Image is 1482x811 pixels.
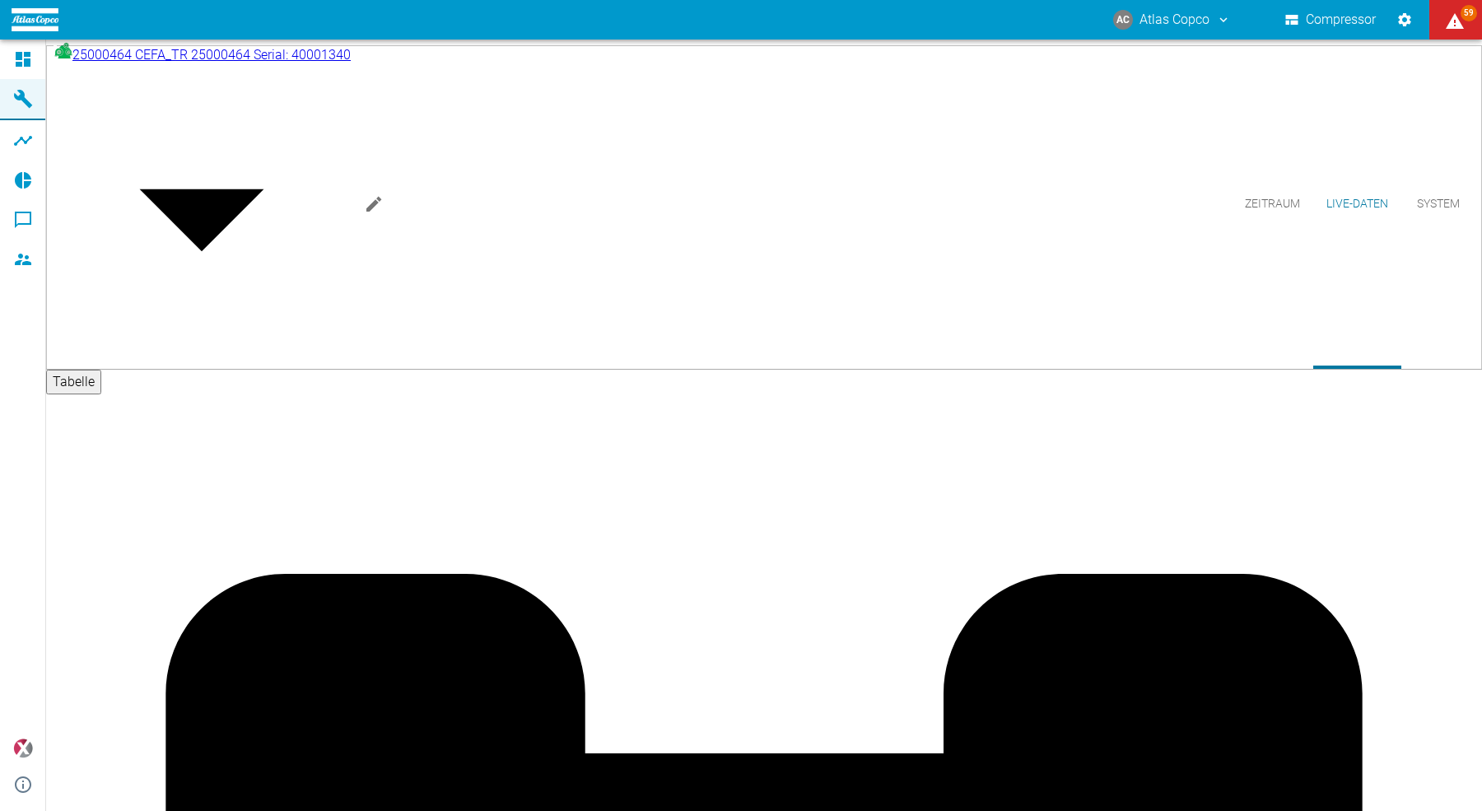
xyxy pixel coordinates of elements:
[1461,5,1477,21] span: 59
[1232,40,1313,369] button: Zeitraum
[1113,10,1133,30] div: AC
[1390,5,1419,35] button: Einstellungen
[46,370,101,394] button: Tabelle
[1313,40,1401,369] button: Live-Daten
[357,188,390,221] button: Machine bearbeiten
[13,739,33,758] img: Xplore Logo
[1401,40,1475,369] button: System
[1282,5,1380,35] button: Compressor
[12,8,58,30] img: logo
[1111,5,1233,35] button: atlas-copco@neaxplore.com
[72,47,351,63] span: 25000464 CEFA_TR 25000464 Serial: 40001340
